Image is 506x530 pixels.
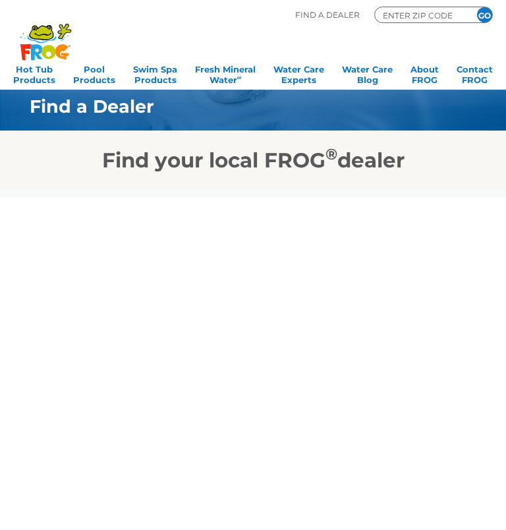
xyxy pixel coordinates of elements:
[10,148,496,173] h2: Find your local FROG dealer
[273,60,324,86] a: Water CareExperts
[342,60,393,86] a: Water CareBlog
[410,60,439,86] a: AboutFROG
[477,7,492,22] input: GO
[457,60,493,86] a: ContactFROG
[295,7,360,23] p: Find A Dealer
[237,74,242,81] sup: ∞
[73,60,115,86] a: PoolProducts
[13,7,78,61] img: Frog Products Logo
[195,60,256,86] a: Fresh MineralWater∞
[325,144,337,163] sup: ®
[13,60,55,86] a: Hot TubProducts
[133,60,177,86] a: Swim SpaProducts
[30,96,447,117] h1: Find a Dealer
